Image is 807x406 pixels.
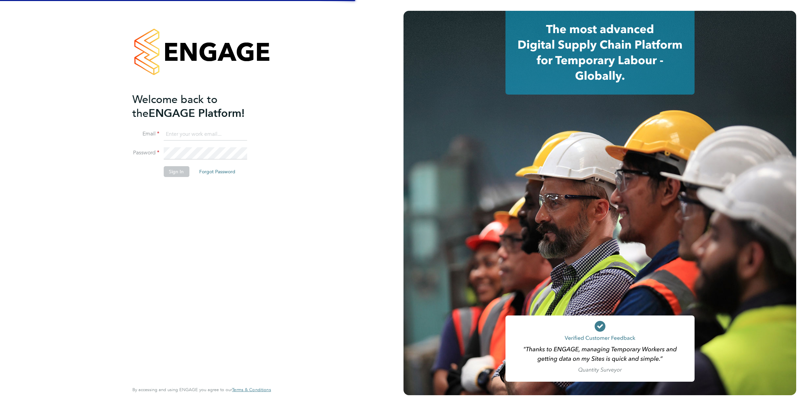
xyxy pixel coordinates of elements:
[132,387,271,392] span: By accessing and using ENGAGE you agree to our
[163,166,189,177] button: Sign In
[132,130,159,137] label: Email
[163,128,247,141] input: Enter your work email...
[132,93,264,120] h2: ENGAGE Platform!
[132,93,217,120] span: Welcome back to the
[132,149,159,156] label: Password
[232,387,271,392] a: Terms & Conditions
[194,166,241,177] button: Forgot Password
[232,387,271,392] span: Terms & Conditions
